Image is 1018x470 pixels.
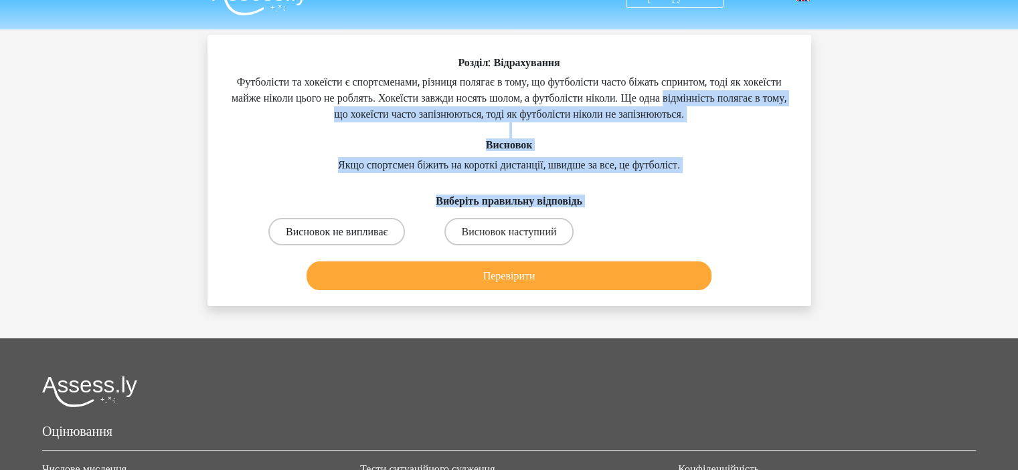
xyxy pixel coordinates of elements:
[286,225,388,238] font: Висновок не випливає
[42,423,112,439] font: Оцінювання
[462,225,557,238] font: Висновок наступний
[483,269,535,282] font: Перевірити
[436,195,582,207] font: Виберіть правильну відповідь
[42,376,137,407] img: Логотип Assessly
[338,158,680,171] font: Якщо спортсмен біжить на короткі дистанції, швидше за все, це футболіст.
[486,138,533,151] font: Висновок
[232,76,786,120] font: Футболісти та хокеїсти є спортсменами, різниця полягає в тому, що футболісти часто біжать спринто...
[458,56,560,69] font: Розділ: Відрахування
[307,261,711,290] button: Перевірити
